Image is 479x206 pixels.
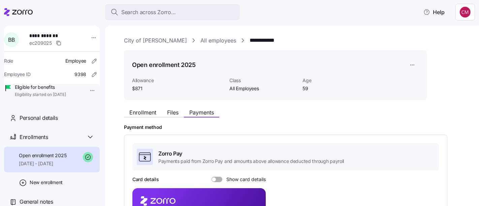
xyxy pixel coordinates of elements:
[132,61,196,69] h1: Open enrollment 2025
[158,158,344,165] span: Payments paid from Zorro Pay and amounts above allowance deducted through payroll
[189,110,214,115] span: Payments
[4,71,31,78] span: Employee ID
[132,85,224,92] span: $871
[124,36,187,45] a: City of [PERSON_NAME]
[222,177,266,182] span: Show card details
[121,8,176,16] span: Search across Zorro...
[229,77,297,84] span: Class
[418,5,450,19] button: Help
[167,110,179,115] span: Files
[302,77,370,84] span: Age
[19,160,66,167] span: [DATE] - [DATE]
[124,124,470,131] h2: Payment method
[20,198,53,206] span: General notes
[20,133,48,141] span: Enrollments
[8,37,14,42] span: B B
[19,152,66,159] span: Open enrollment 2025
[302,85,370,92] span: 59
[132,176,159,183] h3: Card details
[65,58,86,64] span: Employee
[158,149,344,158] span: Zorro Pay
[105,4,240,20] button: Search across Zorro...
[129,110,156,115] span: Enrollment
[4,58,13,64] span: Role
[30,179,63,186] span: New enrollment
[200,36,236,45] a: All employees
[132,77,224,84] span: Allowance
[29,40,52,46] span: ec209025
[15,84,66,91] span: Eligible for benefits
[74,71,86,78] span: 9398
[460,7,471,18] img: c76f7742dad050c3772ef460a101715e
[15,92,66,98] span: Eligibility started on [DATE]
[423,8,445,16] span: Help
[20,114,58,122] span: Personal details
[229,85,297,92] span: All Employees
